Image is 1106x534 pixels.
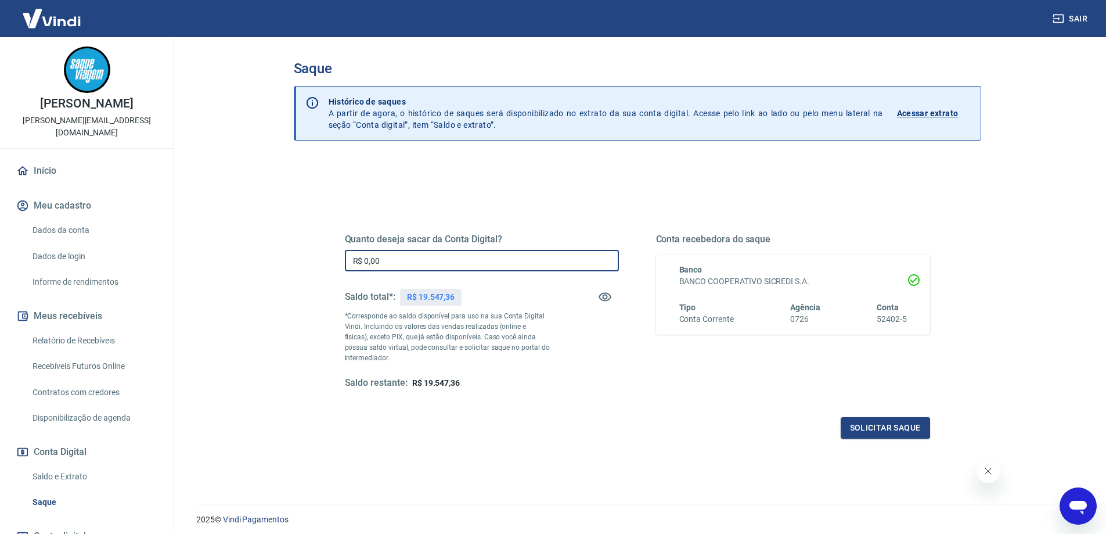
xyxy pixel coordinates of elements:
[841,417,930,439] button: Solicitar saque
[28,406,160,430] a: Disponibilização de agenda
[223,515,289,524] a: Vindi Pagamentos
[28,381,160,404] a: Contratos com credores
[345,234,619,245] h5: Quanto deseja sacar da Conta Digital?
[679,275,907,288] h6: BANCO COOPERATIVO SICREDI S.A.
[329,96,883,107] p: Histórico de saques
[329,96,883,131] p: A partir de agora, o histórico de saques será disponibilizado no extrato da sua conta digital. Ac...
[28,245,160,268] a: Dados de login
[28,465,160,489] a: Saldo e Extrato
[679,313,734,325] h6: Conta Corrente
[7,8,98,17] span: Olá! Precisa de ajuda?
[28,270,160,294] a: Informe de rendimentos
[28,490,160,514] a: Saque
[14,1,89,36] img: Vindi
[897,107,959,119] p: Acessar extrato
[345,291,395,303] h5: Saldo total*:
[790,313,820,325] h6: 0726
[40,98,133,110] p: [PERSON_NAME]
[294,60,981,77] h3: Saque
[9,114,164,139] p: [PERSON_NAME][EMAIL_ADDRESS][DOMAIN_NAME]
[656,234,930,245] h5: Conta recebedora do saque
[412,378,460,388] span: R$ 19.547,36
[790,303,820,312] span: Agência
[196,514,1078,526] p: 2025 ©
[977,460,1000,483] iframe: Fechar mensagem
[407,291,455,303] p: R$ 19.547,36
[14,303,160,329] button: Meus recebíveis
[28,329,160,353] a: Relatório de Recebíveis
[345,377,408,389] h5: Saldo restante:
[679,265,702,274] span: Banco
[1050,8,1092,30] button: Sair
[345,311,550,363] p: *Corresponde ao saldo disponível para uso na sua Conta Digital Vindi. Incluindo os valores das ve...
[877,313,907,325] h6: 52402-5
[14,439,160,465] button: Conta Digital
[679,303,696,312] span: Tipo
[28,354,160,378] a: Recebíveis Futuros Online
[64,46,110,93] img: 44c9ce65-d8df-446e-991a-be79ca1d4c48.jpeg
[14,158,160,184] a: Início
[14,193,160,218] button: Meu cadastro
[28,218,160,242] a: Dados da conta
[1060,488,1097,525] iframe: Botão para abrir a janela de mensagens
[897,96,971,131] a: Acessar extrato
[877,303,899,312] span: Conta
